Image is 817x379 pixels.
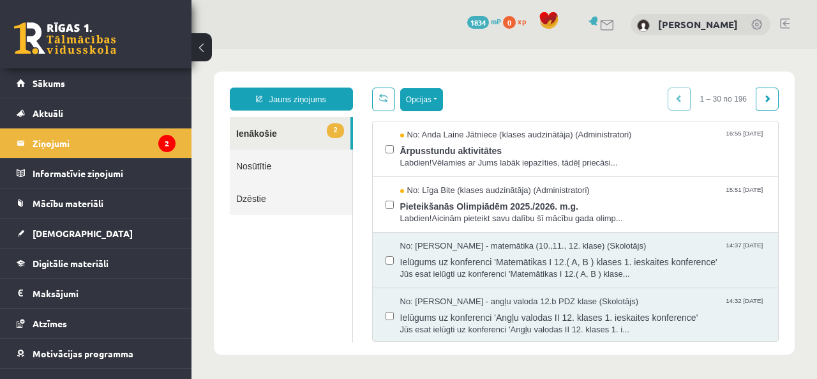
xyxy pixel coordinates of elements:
a: Motivācijas programma [17,339,176,368]
span: Mācību materiāli [33,197,103,209]
a: Aktuāli [17,98,176,128]
a: Dzēstie [38,133,161,166]
a: Atzīmes [17,309,176,338]
span: 14:32 [DATE] [534,247,574,256]
a: Nosūtītie [38,100,161,133]
a: 2Ienākošie [38,68,159,100]
span: No: Līga Bite (klases audzinātāja) (Administratori) [209,135,398,148]
span: Labdien!Aicinām pieteikt savu dalību šī mācību gada olimp... [209,164,574,176]
span: 0 [503,16,516,29]
button: Opcijas [209,39,251,62]
a: Ziņojumi2 [17,128,176,158]
span: 1 – 30 no 196 [499,38,565,61]
a: No: [PERSON_NAME] - matemātika (10.,11., 12. klase) (Skolotājs) 14:37 [DATE] Ielūgums uz konferen... [209,191,574,231]
i: 2 [158,135,176,152]
a: No: [PERSON_NAME] - angļu valoda 12.b PDZ klase (Skolotājs) 14:32 [DATE] Ielūgums uz konferenci '... [209,247,574,286]
a: [DEMOGRAPHIC_DATA] [17,219,176,248]
a: 1834 mP [467,16,501,26]
a: 0 xp [503,16,532,26]
a: Jauns ziņojums [38,38,161,61]
span: 1834 [467,16,489,29]
span: Aktuāli [33,107,63,119]
span: 16:55 [DATE] [534,80,574,89]
a: Sākums [17,68,176,98]
legend: Ziņojumi [33,128,176,158]
span: 2 [135,74,152,89]
span: Digitālie materiāli [33,258,109,269]
legend: Maksājumi [33,279,176,308]
img: Sebastians Putāns [637,19,650,32]
span: xp [518,16,526,26]
span: mP [491,16,501,26]
span: Atzīmes [33,318,67,329]
a: Maksājumi [17,279,176,308]
span: Labdien!Vēlamies ar Jums labāk iepazīties, tādēļ priecāsi... [209,108,574,120]
span: 15:51 [DATE] [534,135,574,145]
span: [DEMOGRAPHIC_DATA] [33,228,133,239]
span: Jūs esat ielūgti uz konferenci 'Angļu valodas II 12. klases 1. i... [209,275,574,287]
span: Motivācijas programma [33,348,133,359]
span: Ielūgums uz konferenci 'Angļu valodas II 12. klases 1. ieskaites konference' [209,259,574,275]
a: Digitālie materiāli [17,249,176,278]
span: Pieteikšanās Olimpiādēm 2025./2026. m.g. [209,148,574,164]
span: Ārpusstundu aktivitātes [209,92,574,108]
a: Mācību materiāli [17,189,176,218]
span: Jūs esat ielūgti uz konferenci 'Matemātikas I 12.( A, B ) klase... [209,219,574,231]
span: Sākums [33,77,65,89]
span: No: [PERSON_NAME] - matemātika (10.,11., 12. klase) (Skolotājs) [209,191,455,203]
span: No: Anda Laine Jātniece (klases audzinātāja) (Administratori) [209,80,440,92]
span: No: [PERSON_NAME] - angļu valoda 12.b PDZ klase (Skolotājs) [209,247,447,259]
a: No: Anda Laine Jātniece (klases audzinātāja) (Administratori) 16:55 [DATE] Ārpusstundu aktivitāte... [209,80,574,120]
a: Informatīvie ziņojumi [17,159,176,188]
legend: Informatīvie ziņojumi [33,159,176,188]
a: No: Līga Bite (klases audzinātāja) (Administratori) 15:51 [DATE] Pieteikšanās Olimpiādēm 2025./20... [209,135,574,175]
a: [PERSON_NAME] [658,18,738,31]
span: Ielūgums uz konferenci 'Matemātikas I 12.( A, B ) klases 1. ieskaites konference' [209,203,574,219]
a: Rīgas 1. Tālmācības vidusskola [14,22,116,54]
span: 14:37 [DATE] [534,191,574,201]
